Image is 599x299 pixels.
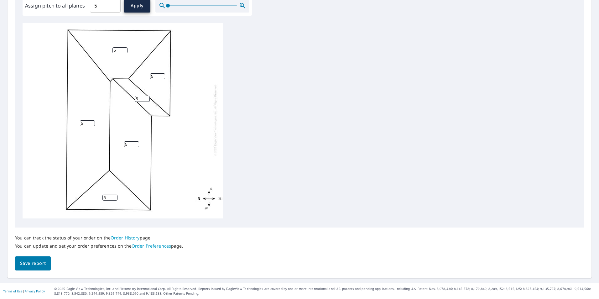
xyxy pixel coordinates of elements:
a: Terms of Use [3,289,23,293]
p: © 2025 Eagle View Technologies, Inc. and Pictometry International Corp. All Rights Reserved. Repo... [54,286,596,296]
label: Assign pitch to all planes [25,2,85,9]
p: You can update and set your order preferences on the page. [15,243,183,249]
span: Save report [20,260,46,267]
span: Apply [129,2,145,10]
a: Order History [111,235,140,241]
p: You can track the status of your order on the page. [15,235,183,241]
a: Order Preferences [132,243,171,249]
a: Privacy Policy [24,289,45,293]
button: Save report [15,256,51,270]
p: | [3,289,45,293]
